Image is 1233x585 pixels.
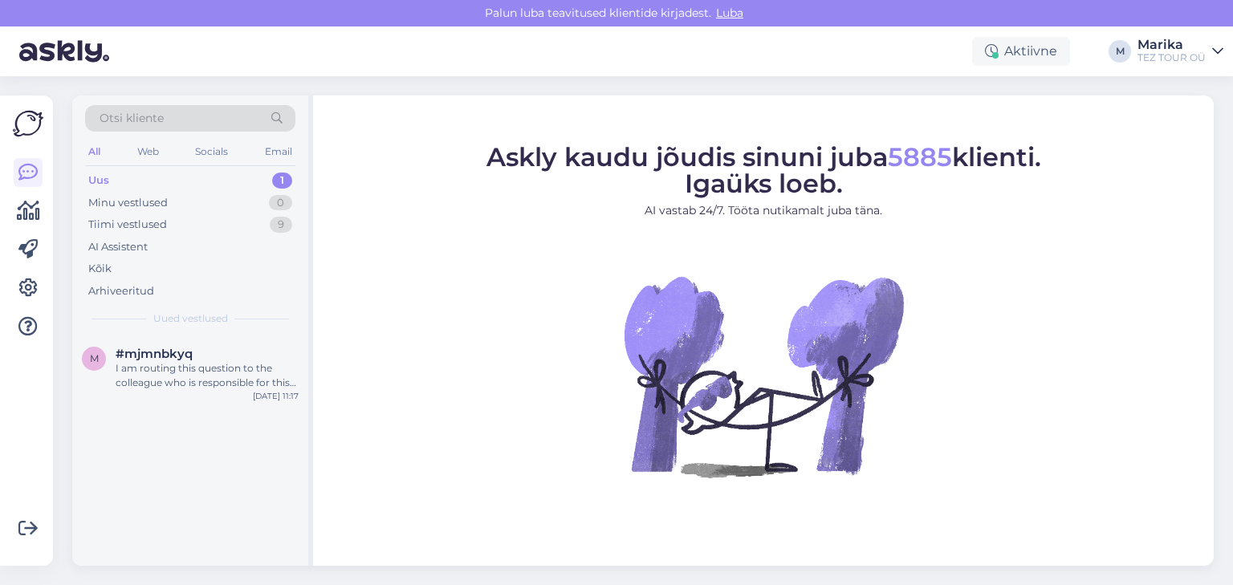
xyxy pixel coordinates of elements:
img: No Chat active [619,231,908,520]
span: Askly kaudu jõudis sinuni juba klienti. Igaüks loeb. [486,140,1041,198]
div: Kõik [88,261,112,277]
div: TEZ TOUR OÜ [1137,51,1206,64]
div: I am routing this question to the colleague who is responsible for this topic. The reply might ta... [116,361,299,390]
div: Tiimi vestlused [88,217,167,233]
div: Email [262,141,295,162]
div: Aktiivne [972,37,1070,66]
img: Askly Logo [13,108,43,139]
div: AI Assistent [88,239,148,255]
p: AI vastab 24/7. Tööta nutikamalt juba täna. [486,201,1041,218]
div: 9 [270,217,292,233]
span: Uued vestlused [153,311,228,326]
div: 1 [272,173,292,189]
div: M [1109,40,1131,63]
div: Arhiveeritud [88,283,154,299]
span: Luba [711,6,748,20]
div: Minu vestlused [88,195,168,211]
span: Otsi kliente [100,110,164,127]
span: #mjmnbkyq [116,347,193,361]
div: Socials [192,141,231,162]
div: Marika [1137,39,1206,51]
div: 0 [269,195,292,211]
span: m [90,352,99,364]
a: MarikaTEZ TOUR OÜ [1137,39,1223,64]
div: All [85,141,104,162]
div: [DATE] 11:17 [253,390,299,402]
span: 5885 [888,140,952,172]
div: Web [134,141,162,162]
div: Uus [88,173,109,189]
